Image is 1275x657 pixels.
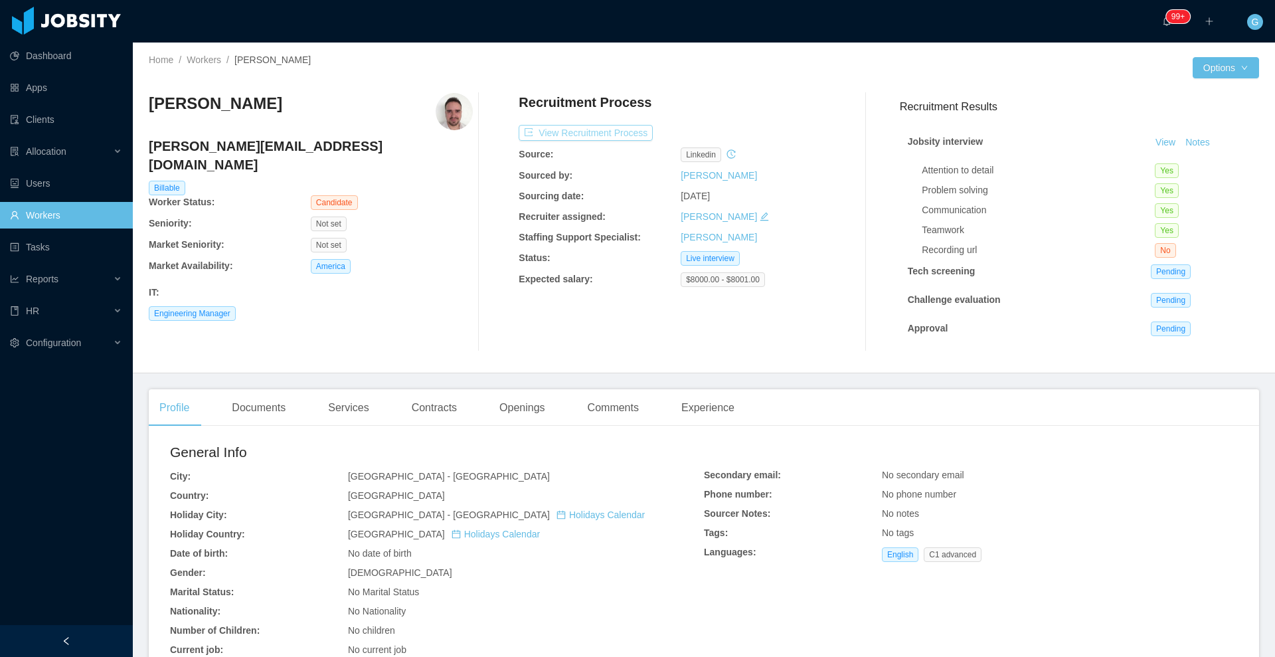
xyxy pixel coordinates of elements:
b: Languages: [704,547,756,557]
div: Services [317,389,379,426]
h4: Recruitment Process [519,93,651,112]
span: / [179,54,181,65]
sup: 222 [1166,10,1190,23]
b: Phone number: [704,489,772,500]
span: English [882,547,918,562]
b: Worker Status: [149,197,214,207]
strong: Tech screening [908,266,976,276]
div: No tags [882,526,1238,540]
span: [GEOGRAPHIC_DATA] [348,529,540,539]
i: icon: calendar [556,510,566,519]
span: $8000.00 - $8001.00 [681,272,765,287]
span: Allocation [26,146,66,157]
i: icon: bell [1162,17,1171,26]
span: Not set [311,238,347,252]
i: icon: calendar [452,529,461,539]
span: HR [26,306,39,316]
a: Home [149,54,173,65]
b: Sourcer Notes: [704,508,770,519]
span: Engineering Manager [149,306,236,321]
span: Live interview [681,251,740,266]
b: Source: [519,149,553,159]
button: Notes [1180,135,1215,151]
b: Status: [519,252,550,263]
a: [PERSON_NAME] [681,211,757,222]
h3: Recruitment Results [900,98,1259,115]
div: Recording url [922,243,1155,257]
span: No children [348,625,395,636]
strong: Jobsity interview [908,136,983,147]
b: Number of Children: [170,625,260,636]
span: Reports [26,274,58,284]
span: [GEOGRAPHIC_DATA] - [GEOGRAPHIC_DATA] [348,510,645,520]
b: Holiday City: [170,510,227,520]
a: icon: exportView Recruitment Process [519,128,653,138]
span: No date of birth [348,548,412,559]
strong: Challenge evaluation [908,294,1001,305]
span: Yes [1155,203,1179,218]
span: No secondary email [882,470,964,480]
a: icon: robotUsers [10,170,122,197]
span: / [226,54,229,65]
span: [DEMOGRAPHIC_DATA] [348,567,452,578]
div: Problem solving [922,183,1155,197]
span: Not set [311,217,347,231]
span: [GEOGRAPHIC_DATA] - [GEOGRAPHIC_DATA] [348,471,550,482]
span: No notes [882,508,919,519]
b: Current job: [170,644,223,655]
span: G [1252,14,1259,30]
button: Optionsicon: down [1193,57,1259,78]
span: [GEOGRAPHIC_DATA] [348,490,445,501]
span: Yes [1155,163,1179,178]
span: No [1155,243,1175,258]
b: Holiday Country: [170,529,245,539]
i: icon: edit [760,212,769,221]
b: Country: [170,490,209,501]
span: No phone number [882,489,956,500]
a: icon: calendarHolidays Calendar [452,529,540,539]
span: [DATE] [681,191,710,201]
i: icon: history [726,149,736,159]
b: City: [170,471,191,482]
span: Yes [1155,183,1179,198]
div: Profile [149,389,200,426]
h3: [PERSON_NAME] [149,93,282,114]
span: linkedin [681,147,721,162]
i: icon: solution [10,147,19,156]
span: No Marital Status [348,587,419,597]
div: Communication [922,203,1155,217]
h2: General Info [170,442,704,463]
b: IT : [149,287,159,298]
b: Tags: [704,527,728,538]
b: Market Availability: [149,260,233,271]
a: icon: pie-chartDashboard [10,43,122,69]
span: Candidate [311,195,358,210]
b: Secondary email: [704,470,781,480]
div: Documents [221,389,296,426]
i: icon: plus [1205,17,1214,26]
span: Billable [149,181,185,195]
b: Sourcing date: [519,191,584,201]
b: Market Seniority: [149,239,224,250]
strong: Approval [908,323,948,333]
a: icon: auditClients [10,106,122,133]
div: Comments [577,389,649,426]
div: Experience [671,389,745,426]
span: Pending [1151,293,1191,308]
img: acb6461a-e02f-464f-96cf-bdc28a6ab382_68c189d9dba80-400w.png [436,93,473,130]
b: Sourced by: [519,170,572,181]
b: Marital Status: [170,587,234,597]
i: icon: line-chart [10,274,19,284]
span: No Nationality [348,606,406,616]
span: Pending [1151,322,1191,336]
b: Recruiter assigned: [519,211,606,222]
h4: [PERSON_NAME][EMAIL_ADDRESS][DOMAIN_NAME] [149,137,473,174]
span: Pending [1151,264,1191,279]
a: icon: calendarHolidays Calendar [556,510,645,520]
a: [PERSON_NAME] [681,232,757,242]
button: icon: exportView Recruitment Process [519,125,653,141]
a: [PERSON_NAME] [681,170,757,181]
span: C1 advanced [924,547,981,562]
div: Contracts [401,389,467,426]
span: [PERSON_NAME] [234,54,311,65]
